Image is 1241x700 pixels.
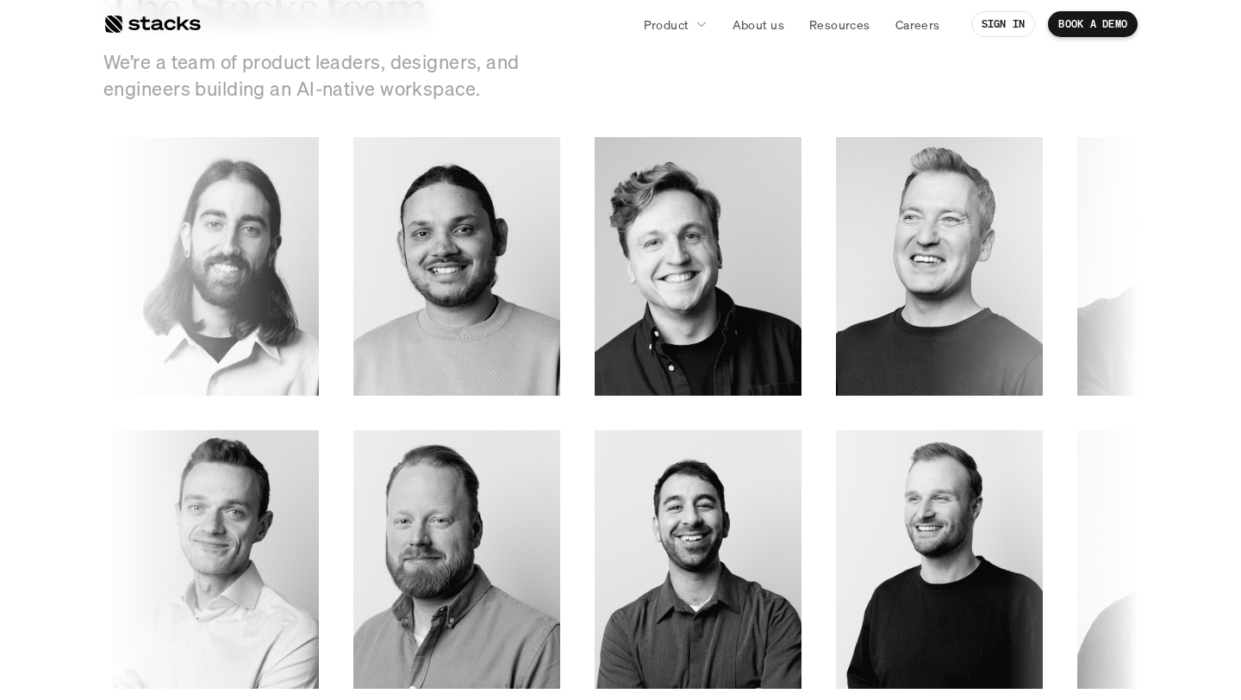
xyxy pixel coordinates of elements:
[982,18,1026,30] p: SIGN IN
[1058,18,1127,30] p: BOOK A DEMO
[809,16,870,34] p: Resources
[103,49,534,103] p: We’re a team of product leaders, designers, and engineers building an AI-native workspace.
[971,11,1036,37] a: SIGN IN
[799,9,881,40] a: Resources
[1048,11,1138,37] a: BOOK A DEMO
[895,16,940,34] p: Careers
[722,9,795,40] a: About us
[644,16,689,34] p: Product
[885,9,951,40] a: Careers
[733,16,784,34] p: About us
